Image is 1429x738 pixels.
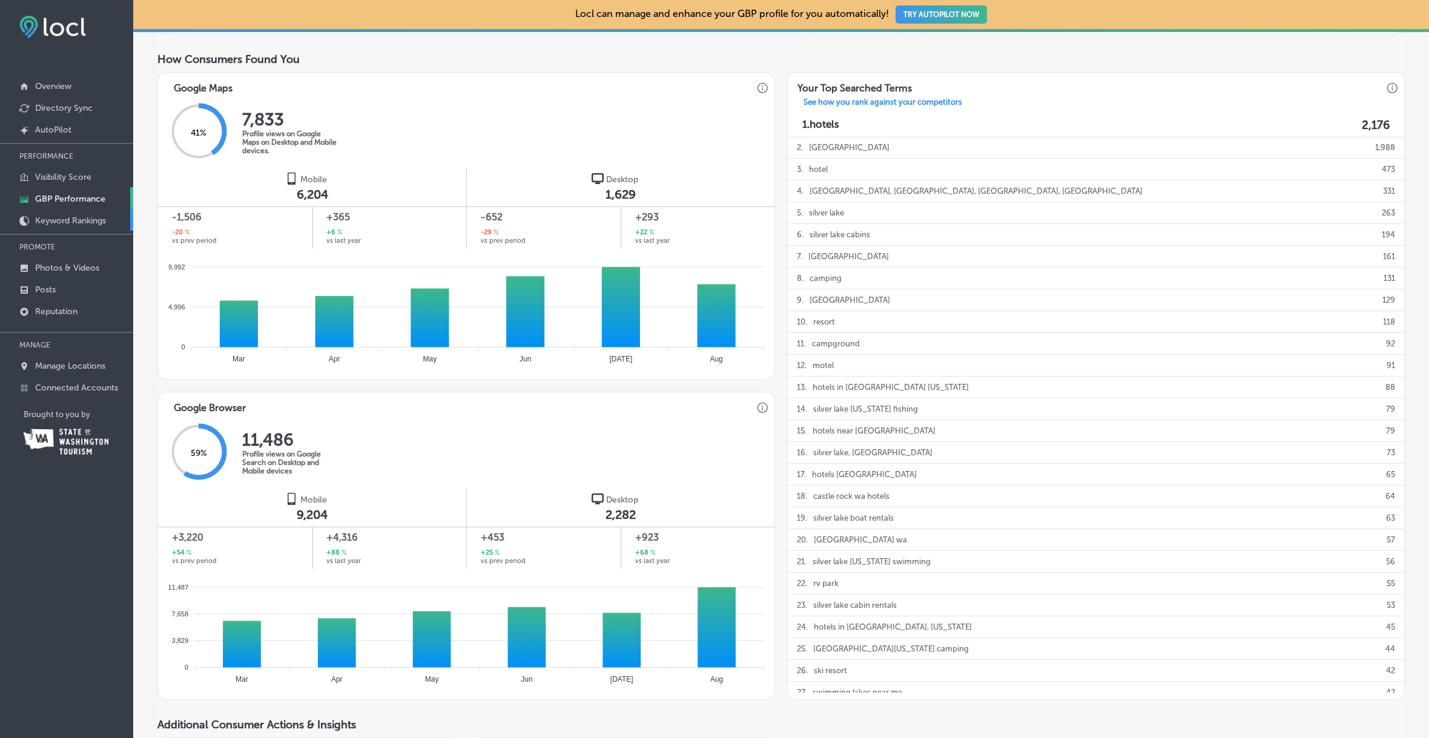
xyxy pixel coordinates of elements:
p: silver lake [US_STATE] swimming [813,551,931,572]
p: 92 [1386,333,1395,354]
p: 88 [1385,377,1395,398]
span: 59 % [191,447,207,458]
p: 3 . [797,159,803,180]
p: 42 [1386,682,1395,703]
span: % [492,228,498,238]
p: 23 . [797,595,807,616]
p: swimming lakes near me [813,682,902,703]
tspan: 0 [181,343,185,351]
p: 17 . [797,464,806,485]
tspan: [DATE] [609,355,632,364]
span: +3,220 [172,530,299,545]
p: 16 . [797,442,807,463]
p: 10 . [797,311,807,332]
p: [GEOGRAPHIC_DATA][US_STATE] camping [813,638,969,659]
span: 41 % [191,127,206,137]
p: [GEOGRAPHIC_DATA] [810,289,890,311]
p: 8 . [797,268,804,289]
span: Mobile [300,174,327,185]
span: 2,282 [606,507,636,522]
p: 473 [1382,159,1395,180]
p: 15 . [797,420,807,441]
h2: +88 [326,548,346,558]
span: +365 [326,210,452,225]
p: silver lake, [GEOGRAPHIC_DATA] [813,442,932,463]
p: 63 [1386,507,1395,529]
p: [GEOGRAPHIC_DATA], [GEOGRAPHIC_DATA], [GEOGRAPHIC_DATA], [GEOGRAPHIC_DATA] [810,180,1143,202]
span: +4,316 [326,530,452,545]
span: vs last year [326,237,361,244]
p: rv park [813,573,839,594]
tspan: 0 [185,664,188,671]
tspan: Apr [329,355,340,364]
p: 26 . [797,660,808,681]
span: Additional Consumer Actions & Insights [157,718,356,731]
p: 91 [1387,355,1395,376]
p: 18 . [797,486,807,507]
p: Overview [35,81,71,91]
p: 129 [1382,289,1395,311]
span: % [648,548,655,558]
p: 14 . [797,398,807,420]
tspan: May [423,355,437,364]
p: [GEOGRAPHIC_DATA] [808,246,889,267]
p: Posts [35,285,56,295]
p: 20 . [797,529,808,550]
p: 5 . [797,202,803,223]
span: Desktop [606,495,638,505]
span: +293 [635,210,761,225]
p: 56 [1386,551,1395,572]
span: Mobile [300,495,327,505]
h2: -29 [481,228,498,238]
tspan: Mar [233,355,245,364]
p: castle rock wa hotels [813,486,889,507]
p: [GEOGRAPHIC_DATA] wa [814,529,907,550]
p: 118 [1383,311,1395,332]
span: Desktop [606,174,638,185]
p: Profile views on Google Search on Desktop and Mobile devices [242,450,339,475]
span: % [335,228,342,238]
p: 73 [1387,442,1395,463]
span: 6,204 [297,187,328,202]
p: 44 [1385,638,1395,659]
tspan: 4,996 [168,303,185,311]
span: vs prev period [172,558,217,564]
h3: Your Top Searched Terms [788,73,922,97]
tspan: Apr [331,676,343,684]
img: logo [592,173,604,185]
p: hotels [GEOGRAPHIC_DATA] [812,464,917,485]
span: -1,506 [172,210,299,225]
p: Connected Accounts [35,383,118,393]
span: 9,204 [297,507,328,522]
p: See how you rank against your competitors [794,97,972,110]
tspan: [DATE] [610,676,633,684]
p: 12 . [797,355,807,376]
p: 25 . [797,638,807,659]
span: % [493,548,500,558]
h2: -20 [172,228,190,238]
p: [GEOGRAPHIC_DATA] [809,137,889,158]
span: % [185,548,191,558]
p: 4 . [797,180,804,202]
p: 64 [1385,486,1395,507]
p: silver lake [809,202,844,223]
tspan: Jun [520,355,531,364]
p: Manage Locations [35,361,105,371]
p: 45 [1386,616,1395,638]
p: 24 . [797,616,808,638]
p: silver lake boat rentals [813,507,894,529]
p: camping [810,268,842,289]
p: Directory Sync [35,103,93,113]
p: silver lake [US_STATE] fishing [813,398,918,420]
p: 79 [1386,398,1395,420]
p: 331 [1383,180,1395,202]
p: AutoPilot [35,125,71,135]
h2: 7,833 [242,110,339,130]
p: 9 . [797,289,804,311]
h2: 11,486 [242,430,339,450]
h3: Google Maps [164,73,242,97]
h2: +6 [326,228,342,238]
h2: +25 [481,548,500,558]
p: 42 [1386,660,1395,681]
p: 53 [1387,595,1395,616]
